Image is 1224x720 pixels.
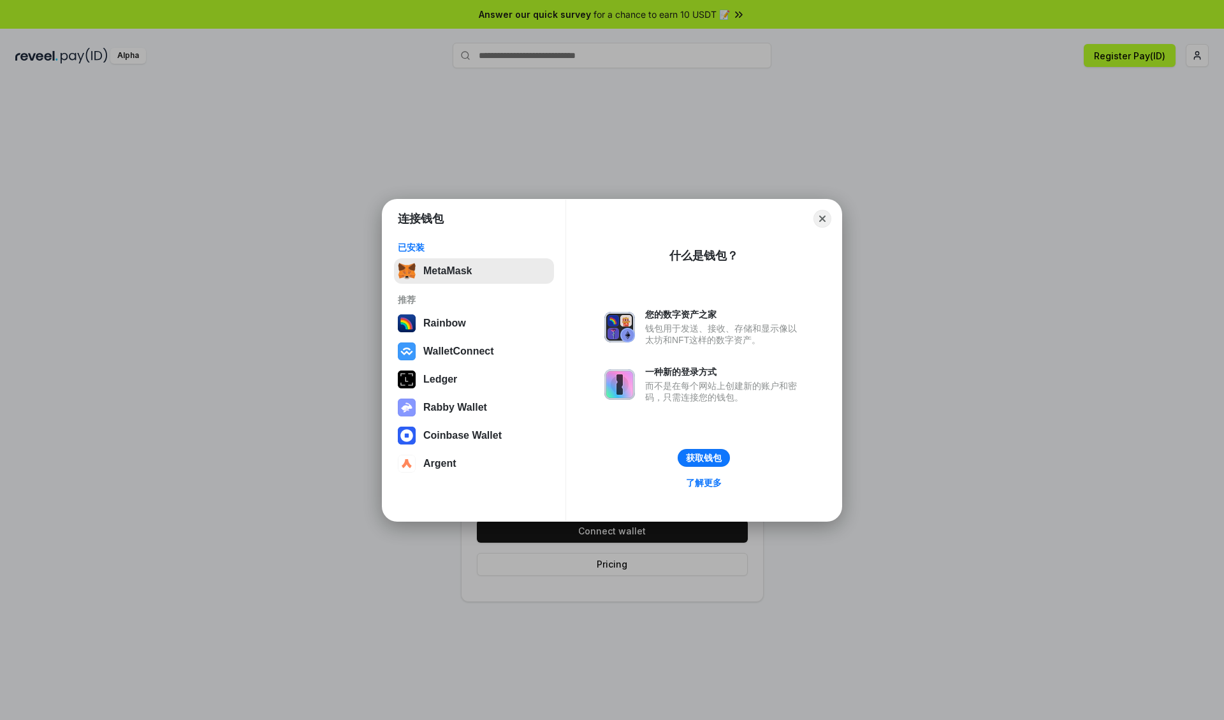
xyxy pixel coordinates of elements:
[394,451,554,476] button: Argent
[398,262,416,280] img: svg+xml,%3Csvg%20fill%3D%22none%22%20height%3D%2233%22%20viewBox%3D%220%200%2035%2033%22%20width%...
[645,366,803,378] div: 一种新的登录方式
[398,314,416,332] img: svg+xml,%3Csvg%20width%3D%22120%22%20height%3D%22120%22%20viewBox%3D%220%200%20120%20120%22%20fil...
[398,342,416,360] img: svg+xml,%3Csvg%20width%3D%2228%22%20height%3D%2228%22%20viewBox%3D%220%200%2028%2028%22%20fill%3D...
[645,323,803,346] div: 钱包用于发送、接收、存储和显示像以太坊和NFT这样的数字资产。
[645,309,803,320] div: 您的数字资产之家
[423,346,494,357] div: WalletConnect
[604,312,635,342] img: svg+xml,%3Csvg%20xmlns%3D%22http%3A%2F%2Fwww.w3.org%2F2000%2Fsvg%22%20fill%3D%22none%22%20viewBox...
[669,248,738,263] div: 什么是钱包？
[678,449,730,467] button: 获取钱包
[398,427,416,444] img: svg+xml,%3Csvg%20width%3D%2228%22%20height%3D%2228%22%20viewBox%3D%220%200%2028%2028%22%20fill%3D...
[394,395,554,420] button: Rabby Wallet
[423,265,472,277] div: MetaMask
[394,423,554,448] button: Coinbase Wallet
[398,242,550,253] div: 已安装
[604,369,635,400] img: svg+xml,%3Csvg%20xmlns%3D%22http%3A%2F%2Fwww.w3.org%2F2000%2Fsvg%22%20fill%3D%22none%22%20viewBox...
[423,402,487,413] div: Rabby Wallet
[398,211,444,226] h1: 连接钱包
[398,399,416,416] img: svg+xml,%3Csvg%20xmlns%3D%22http%3A%2F%2Fwww.w3.org%2F2000%2Fsvg%22%20fill%3D%22none%22%20viewBox...
[678,474,729,491] a: 了解更多
[645,380,803,403] div: 而不是在每个网站上创建新的账户和密码，只需连接您的钱包。
[423,430,502,441] div: Coinbase Wallet
[398,455,416,473] img: svg+xml,%3Csvg%20width%3D%2228%22%20height%3D%2228%22%20viewBox%3D%220%200%2028%2028%22%20fill%3D...
[394,339,554,364] button: WalletConnect
[423,374,457,385] div: Ledger
[686,452,722,464] div: 获取钱包
[394,311,554,336] button: Rainbow
[394,258,554,284] button: MetaMask
[398,294,550,305] div: 推荐
[394,367,554,392] button: Ledger
[423,318,466,329] div: Rainbow
[813,210,831,228] button: Close
[398,371,416,388] img: svg+xml,%3Csvg%20xmlns%3D%22http%3A%2F%2Fwww.w3.org%2F2000%2Fsvg%22%20width%3D%2228%22%20height%3...
[686,477,722,489] div: 了解更多
[423,458,456,469] div: Argent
